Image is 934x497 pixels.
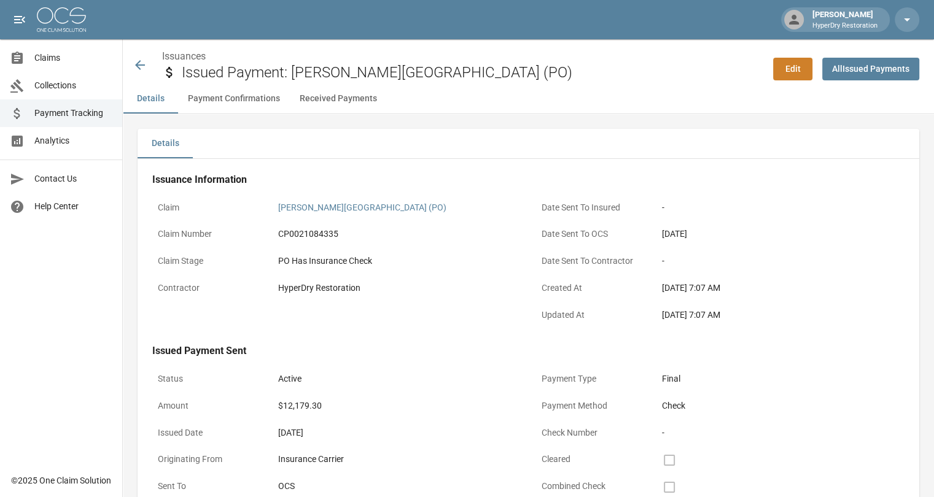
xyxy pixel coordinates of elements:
span: Payment Tracking [34,107,112,120]
h4: Issued Payment Sent [152,345,905,357]
p: HyperDry Restoration [812,21,878,31]
p: Status [152,367,263,391]
div: anchor tabs [123,84,934,114]
div: - [662,426,900,439]
h2: Issued Payment: [PERSON_NAME][GEOGRAPHIC_DATA] (PO) [182,64,763,82]
a: [PERSON_NAME][GEOGRAPHIC_DATA] (PO) [278,202,446,212]
button: Payment Confirmations [178,84,290,114]
div: PO Has Insurance Check [278,255,516,268]
p: Updated At [536,303,647,327]
div: [PERSON_NAME] [808,9,882,31]
p: Issued Date [152,421,263,445]
div: $12,179.30 [278,399,516,412]
span: Claims [34,52,112,64]
h4: Issuance Information [152,174,905,186]
p: Date Sent To OCS [536,222,647,246]
p: Date Sent To Insured [536,196,647,220]
p: Payment Type [536,367,647,391]
a: AllIssued Payments [822,58,919,80]
div: Check [662,399,900,412]
div: OCS [278,480,516,493]
span: Help Center [34,200,112,213]
div: © 2025 One Claim Solution [11,474,111,487]
p: Amount [152,394,263,418]
p: Cleared [536,447,647,471]
button: Received Payments [290,84,387,114]
div: Insurance Carrier [278,453,516,466]
img: ocs-logo-white-transparent.png [37,7,86,32]
div: - [662,201,900,214]
div: Active [278,372,516,385]
div: - [662,255,900,268]
div: CP0021084335 [278,228,516,241]
span: Analytics [34,134,112,147]
p: Claim [152,196,263,220]
button: open drawer [7,7,32,32]
p: Claim Number [152,222,263,246]
nav: breadcrumb [162,49,763,64]
div: [DATE] [662,228,900,241]
div: Final [662,372,900,385]
p: Created At [536,276,647,300]
a: Issuances [162,50,206,62]
button: Details [123,84,178,114]
div: [DATE] 7:07 AM [662,282,900,295]
p: Contractor [152,276,263,300]
button: Details [138,129,193,158]
p: Originating From [152,447,263,471]
span: Contact Us [34,172,112,185]
p: Claim Stage [152,249,263,273]
div: [DATE] 7:07 AM [662,309,900,322]
p: Check Number [536,421,647,445]
a: Edit [773,58,812,80]
p: Payment Method [536,394,647,418]
div: [DATE] [278,426,516,439]
span: Collections [34,79,112,92]
div: details tabs [138,129,919,158]
div: HyperDry Restoration [278,282,516,295]
p: Date Sent To Contractor [536,249,647,273]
